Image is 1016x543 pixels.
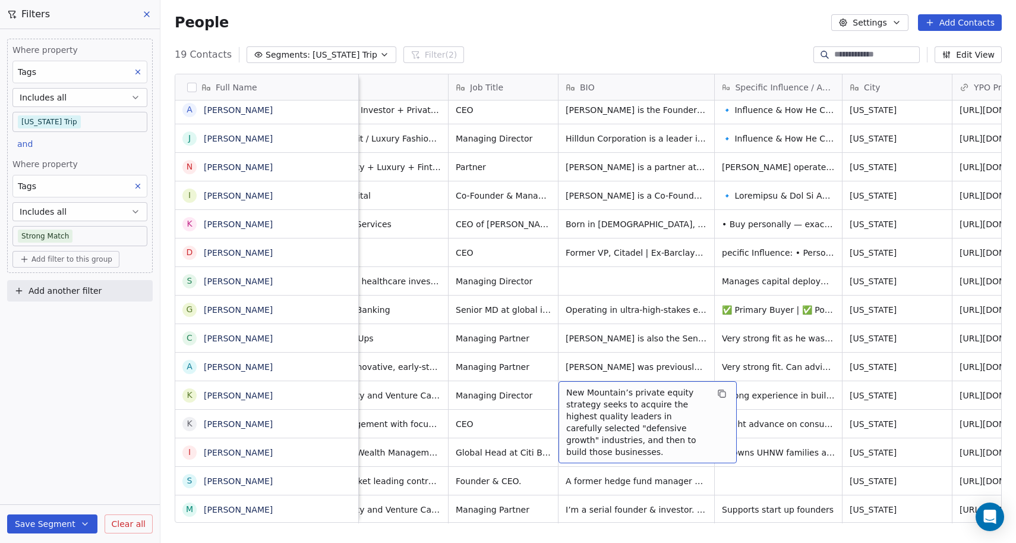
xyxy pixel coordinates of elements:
[850,361,945,373] span: [US_STATE]
[566,161,707,173] span: [PERSON_NAME] is a partner at Foundry Capital, a [US_STATE]-based private equity firm. In additio...
[204,134,273,143] a: [PERSON_NAME]
[307,247,441,259] span: Fintech
[722,447,835,459] span: Knowns UHNW families and a lot of influential people in finance
[935,46,1002,63] button: Edit View
[188,189,191,202] div: I
[204,505,273,514] a: [PERSON_NAME]
[850,332,945,344] span: [US_STATE]
[204,391,273,400] a: [PERSON_NAME]
[204,448,273,457] a: [PERSON_NAME]
[566,387,708,458] span: New Mountain’s private equity strategy seeks to acquire the highest quality leaders in carefully ...
[566,332,707,344] span: [PERSON_NAME] is also the Senior Partner at Interplay, a start-up ecosystem that includes an Incu...
[187,360,193,373] div: A
[299,74,448,100] div: Category
[722,504,835,516] span: Supports start up founders
[204,191,273,200] a: [PERSON_NAME]
[722,304,835,316] span: ✅ Primary Buyer | ✅ Power Connector | ✅ Credibility Builder • Exact target persona: investment ba...
[850,218,945,230] span: [US_STATE]
[307,332,441,344] span: VC for Start Ups
[307,390,441,401] span: Private Equity and Venture Capital
[307,104,441,116] span: Search Fund Investor + Private Equity + Long-Term Hold Capital
[831,14,908,31] button: Settings
[204,305,273,315] a: [PERSON_NAME]
[722,361,835,373] span: Very strong fit. Can advice on growth. Invest in early-stage consumer companies. I can mention th...
[188,446,191,459] div: I
[204,362,273,372] a: [PERSON_NAME]
[307,133,441,145] span: Private Credit / Luxury Fashion Financing
[843,74,952,100] div: City
[722,418,835,430] span: might advance on consumer marker penetration
[175,74,358,100] div: Full Name
[187,303,193,316] div: G
[566,247,707,259] span: Former VP, Citadel | Ex-Barclays, [PERSON_NAME] [PERSON_NAME], Citi
[187,218,192,230] div: K
[456,190,551,202] span: Co-Founder & Managing Partner, [GEOGRAPHIC_DATA]
[204,334,273,343] a: [PERSON_NAME]
[976,503,1004,531] div: Open Intercom Messenger
[186,503,193,516] div: M
[456,161,551,173] span: Partner
[559,74,714,100] div: BIO
[566,504,707,516] span: I’m a serial founder & investor. I’m the Founder of Interplay, a NYC-based innovation ecosystem t...
[175,48,232,62] span: 19 Contacts
[566,304,707,316] span: Operating in ultra-high-stakes environments
[307,475,441,487] span: Finance/market leading contract intelligence software platform
[307,275,441,287] span: Biotech, and healthcare investments
[307,190,441,202] span: Venture Capital
[722,104,835,116] span: 🔹 Influence & How He Can Help You: [PERSON_NAME] leads an investment firm that actively backs and...
[175,101,359,523] div: grid
[735,81,835,93] span: Specific Influence / Access
[313,49,377,61] span: [US_STATE] Trip
[187,103,193,116] div: A
[456,390,551,401] span: Managing Director
[850,104,945,116] span: [US_STATE]
[187,275,193,287] div: S
[204,105,273,115] a: [PERSON_NAME]
[850,390,945,401] span: [US_STATE]
[566,104,707,116] span: [PERSON_NAME] is the Founder of Novidam Capital Partners. Prior to Novidam, [PERSON_NAME] was the...
[456,332,551,344] span: Managing Partner
[456,247,551,259] span: CEO
[307,161,441,173] span: Private Equity + Luxury + Fintech
[566,475,707,487] span: A former hedge fund manager and serial entrepreneur. Has over two decades of experience in global...
[850,247,945,259] span: [US_STATE]
[204,419,273,429] a: [PERSON_NAME]
[187,389,192,401] div: K
[187,246,193,259] div: D
[187,418,192,430] div: K
[456,475,551,487] span: Founder & CEO.
[266,49,310,61] span: Segments:
[204,162,273,172] a: [PERSON_NAME]
[722,390,835,401] span: Strong experience in building companies
[456,504,551,516] span: Managing Partner
[307,361,441,373] span: Invests in innovative, early-stage consumer companies
[580,81,595,93] span: BIO
[722,332,835,344] span: Very strong fit as he was a trader and helps start ups to scale. • Direct candidate for product: ...
[307,218,441,230] span: Investment Services
[722,190,835,202] span: 🔹 Loremipsu & Dol Si Ame Cons Adi: Eli se d eius-tempor, incid-utlaboree dolorem aliquaenim admin...
[918,14,1002,31] button: Add Contacts
[204,277,273,286] a: [PERSON_NAME]
[307,447,441,459] span: Investment/Wealth Management
[456,418,551,430] span: CEO
[307,418,441,430] span: Asset management with focus on consumer, technology and healthcare related investments
[187,332,193,344] div: C
[850,475,945,487] span: [US_STATE]
[456,304,551,316] span: Senior MD at global investment bank
[722,133,835,145] span: 🔹 Influence & How He Can Help You: [PERSON_NAME] leads one of the most respected private credit f...
[456,447,551,459] span: Global Head at Citi Bank
[204,476,273,486] a: [PERSON_NAME]
[566,218,707,230] span: Born in [DEMOGRAPHIC_DATA], but grew up in central [US_STATE]. I did a CS degree at MIT and went ...
[722,161,835,173] span: [PERSON_NAME] operates at the intersection of private capital, luxury markets, and software autom...
[456,104,551,116] span: CEO
[204,248,273,258] a: [PERSON_NAME]
[864,81,880,93] span: City
[204,219,273,229] a: [PERSON_NAME]
[722,275,835,287] span: Manages capital deployment into high-performance, health-focused ventures • Trusted by founders a...
[456,275,551,287] span: Managing Director
[850,190,945,202] span: [US_STATE]
[456,361,551,373] span: Managing Partner
[566,133,707,145] span: Hilldun Corporation is a leader in private credit, specializing in factoring and financing for lu...
[566,190,707,202] span: [PERSON_NAME] is a Co-Founder and Managing Partner at [GEOGRAPHIC_DATA]. As a member of [PERSON_N...
[850,418,945,430] span: [US_STATE]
